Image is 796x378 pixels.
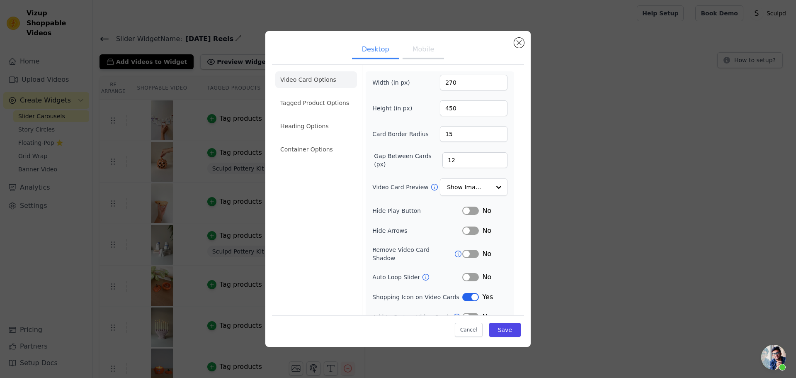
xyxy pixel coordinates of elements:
button: Save [489,323,521,337]
button: Mobile [403,41,444,59]
label: Add to Cart on Video Cards [372,313,453,321]
label: Remove Video Card Shadow [372,246,454,262]
button: Desktop [352,41,399,59]
button: Close modal [514,38,524,48]
label: Card Border Radius [372,130,429,138]
span: No [482,312,491,322]
button: Cancel [455,323,483,337]
span: No [482,226,491,236]
label: Video Card Preview [372,183,430,191]
span: No [482,249,491,259]
label: Shopping Icon on Video Cards [372,293,462,301]
span: Yes [482,292,493,302]
label: Auto Loop Slider [372,273,422,281]
label: Width (in px) [372,78,417,87]
label: Hide Arrows [372,227,462,235]
li: Video Card Options [275,71,357,88]
div: Open chat [761,345,786,370]
label: Gap Between Cards (px) [374,152,442,168]
li: Container Options [275,141,357,158]
li: Heading Options [275,118,357,134]
span: No [482,206,491,216]
label: Height (in px) [372,104,417,112]
span: No [482,272,491,282]
label: Hide Play Button [372,207,462,215]
li: Tagged Product Options [275,95,357,111]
